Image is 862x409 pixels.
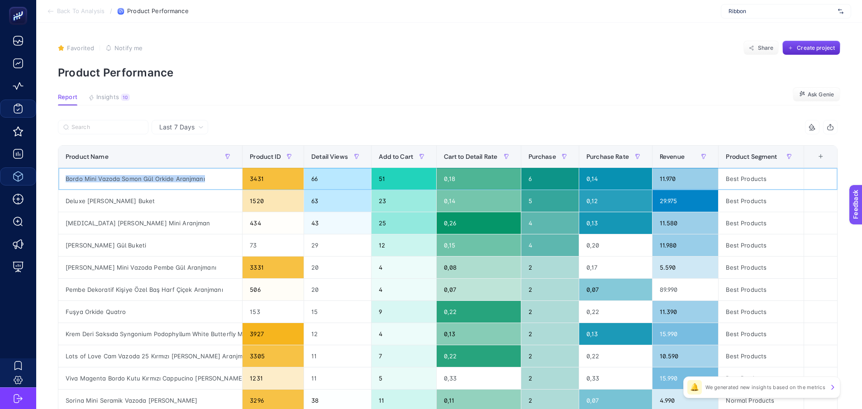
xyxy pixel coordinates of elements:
div: 7 [371,345,436,367]
div: 0,14 [579,168,652,190]
div: 0,26 [437,212,521,234]
div: Deluxe [PERSON_NAME] Buket [58,190,242,212]
div: 51 [371,168,436,190]
button: Share [743,41,779,55]
div: 3431 [243,168,304,190]
div: 10.590 [652,345,719,367]
div: Best Products [719,279,803,300]
div: Best Products [719,212,803,234]
input: Search [71,124,143,131]
div: 10 [121,94,130,101]
div: 11 [304,367,371,389]
div: 4 [521,212,579,234]
div: 11.970 [652,168,719,190]
div: 0,18 [437,168,521,190]
span: Create project [797,44,835,52]
div: 0,12 [579,190,652,212]
div: Best Products [719,234,803,256]
div: Best Products [719,257,803,278]
button: Favorited [58,44,94,52]
div: 15 [304,301,371,323]
span: Purchase Rate [586,153,629,160]
div: [MEDICAL_DATA] [PERSON_NAME] Mini Aranjman [58,212,242,234]
div: 0,08 [437,257,521,278]
span: Last 7 Days [159,123,195,132]
div: Lots of Love Cam Vazoda 25 Kırmızı [PERSON_NAME] Aranjmanı [58,345,242,367]
span: Purchase [529,153,556,160]
div: 4 [371,257,436,278]
span: Add to Cart [379,153,414,160]
div: 6 [521,168,579,190]
div: 0,22 [579,301,652,323]
div: 0,07 [437,279,521,300]
div: 3305 [243,345,304,367]
button: Create project [782,41,840,55]
span: Product Name [66,153,109,160]
div: 434 [243,212,304,234]
span: Product ID [250,153,281,160]
div: 0,22 [579,345,652,367]
span: Favorited [67,44,94,52]
span: Feedback [5,3,34,10]
span: Product Segment [726,153,777,160]
span: Product Performance [127,8,188,15]
p: We generated new insights based on the metrics [705,384,825,391]
div: 2 [521,279,579,300]
div: 20 [304,257,371,278]
div: Best Products [719,323,803,345]
div: Best Products [719,190,803,212]
div: 0,33 [579,367,652,389]
div: 4 [521,234,579,256]
div: 2 [521,301,579,323]
div: 12 [304,323,371,345]
span: Ask Genie [808,91,834,98]
div: 5 [521,190,579,212]
span: / [110,7,112,14]
div: 20 [304,279,371,300]
div: 0,15 [437,234,521,256]
div: 1520 [243,190,304,212]
div: 0,13 [579,212,652,234]
div: 5.590 [652,257,719,278]
div: Krem Deri Saksıda Syngonium Podophyllum White Butterfly Melek Kanadı Bitkisi [58,323,242,345]
div: 11.390 [652,301,719,323]
div: 3927 [243,323,304,345]
div: 506 [243,279,304,300]
div: 29.975 [652,190,719,212]
span: Ribbon [729,8,834,15]
div: 29 [304,234,371,256]
div: 1231 [243,367,304,389]
div: 🔔 [687,380,702,395]
div: 9 [371,301,436,323]
div: 0,13 [437,323,521,345]
div: 0,33 [437,367,521,389]
span: Detail Views [311,153,348,160]
div: 89.990 [652,279,719,300]
span: Share [758,44,774,52]
span: Cart to Detail Rate [444,153,498,160]
div: Best Products [719,345,803,367]
div: 2 [521,257,579,278]
p: Product Performance [58,66,840,79]
div: 66 [304,168,371,190]
div: 2 [521,323,579,345]
div: + [812,153,829,160]
span: Revenue [660,153,685,160]
div: 4 [371,279,436,300]
div: 63 [304,190,371,212]
span: Notify me [114,44,143,52]
div: 15.990 [652,323,719,345]
div: 0,17 [579,257,652,278]
div: Best Products [719,367,803,389]
img: svg%3e [838,7,843,16]
div: 4 [371,323,436,345]
div: 2 [521,345,579,367]
div: 73 [243,234,304,256]
button: Ask Genie [793,87,840,102]
div: Best Products [719,301,803,323]
div: 0,13 [579,323,652,345]
div: 11 [304,345,371,367]
button: Notify me [105,44,143,52]
div: 2 [521,367,579,389]
div: 15.990 [652,367,719,389]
